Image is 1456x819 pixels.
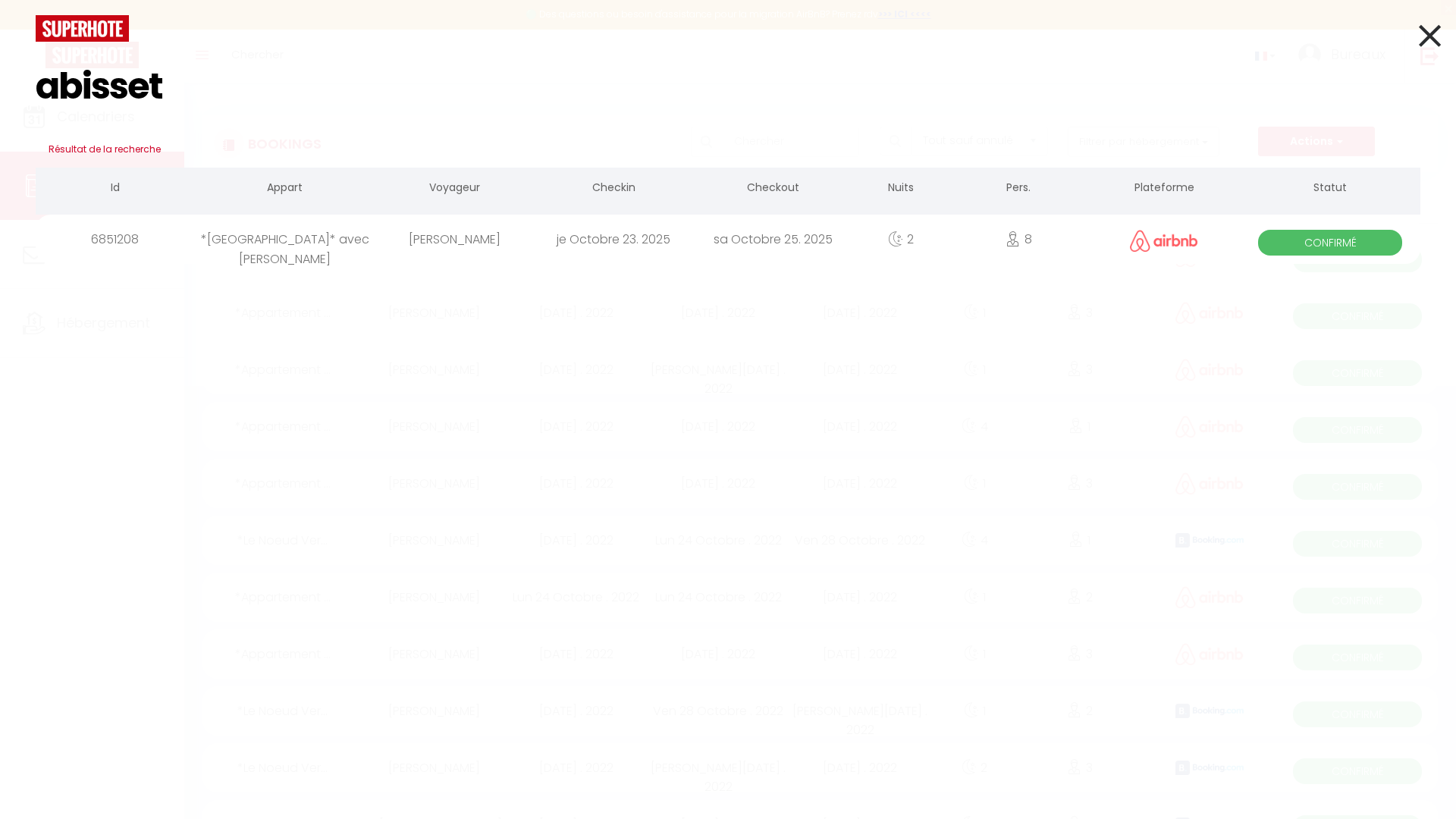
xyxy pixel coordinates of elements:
span: Confirmé [1258,230,1402,256]
img: airbnb2.png [1130,230,1198,252]
th: Appart [195,168,375,211]
th: Voyageur [375,168,534,211]
th: Statut [1241,168,1420,211]
div: je Octobre 23. 2025 [534,215,693,264]
h3: Résultat de la recherche [36,131,1420,168]
th: Plateforme [1088,168,1241,211]
th: Nuits [852,168,949,211]
img: logo [36,15,129,42]
div: 6851208 [36,215,195,264]
div: sa Octobre 25. 2025 [693,215,852,264]
input: Tapez pour rechercher... [36,42,1420,131]
th: Pers. [949,168,1088,211]
div: [PERSON_NAME] [375,215,534,264]
th: Id [36,168,195,211]
th: Checkout [693,168,852,211]
th: Checkin [534,168,693,211]
div: 2 [852,215,949,264]
div: *[GEOGRAPHIC_DATA]* avec [PERSON_NAME] [195,215,375,264]
div: 8 [949,215,1088,264]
